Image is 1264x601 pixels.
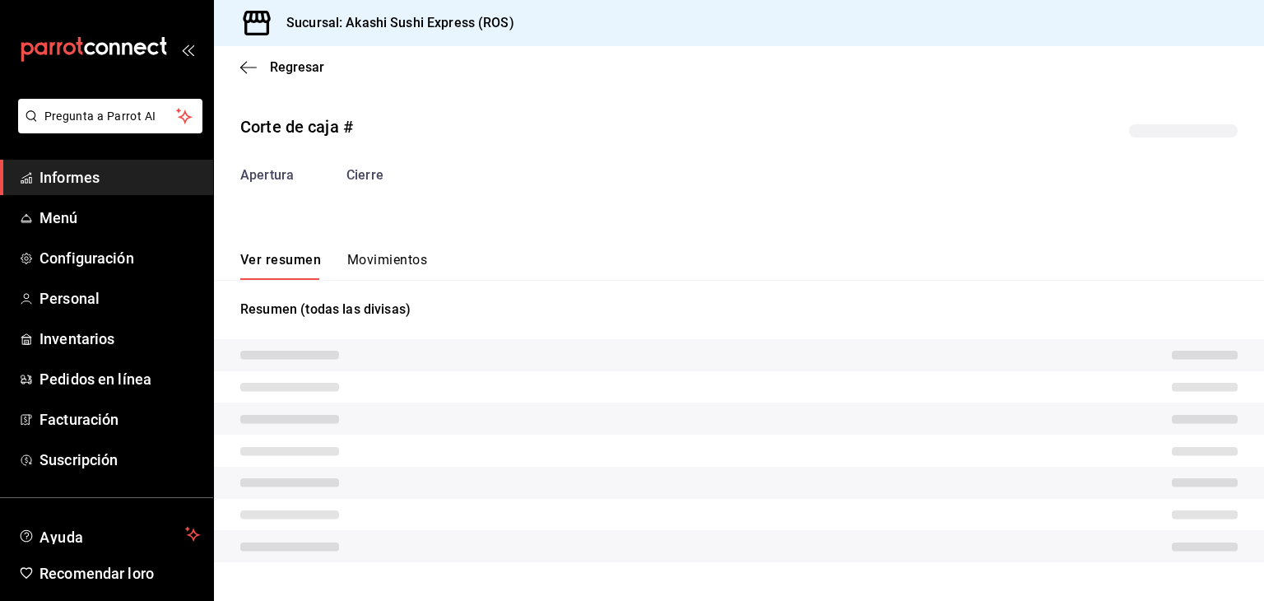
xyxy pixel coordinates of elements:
font: Facturación [39,411,118,428]
font: Apertura [240,167,294,183]
font: Regresar [270,59,324,75]
font: Ayuda [39,529,84,546]
button: Pregunta a Parrot AI [18,99,202,133]
font: Recomendar loro [39,565,154,582]
font: Suscripción [39,451,118,468]
font: Configuración [39,249,134,267]
font: Ver resumen [240,252,321,268]
font: Pregunta a Parrot AI [44,109,156,123]
a: Pregunta a Parrot AI [12,119,202,137]
button: abrir_cajón_menú [181,43,194,56]
font: Inventarios [39,330,114,347]
font: Informes [39,169,100,186]
div: pestañas de navegación [240,251,427,280]
font: Movimientos [347,252,427,268]
font: Personal [39,290,100,307]
font: Corte de caja # [240,117,353,137]
font: Resumen (todas las divisas) [240,301,411,317]
font: Pedidos en línea [39,370,151,388]
font: Menú [39,209,78,226]
font: Sucursal: Akashi Sushi Express (ROS) [286,15,514,30]
font: Cierre [346,167,383,183]
button: Regresar [240,59,324,75]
